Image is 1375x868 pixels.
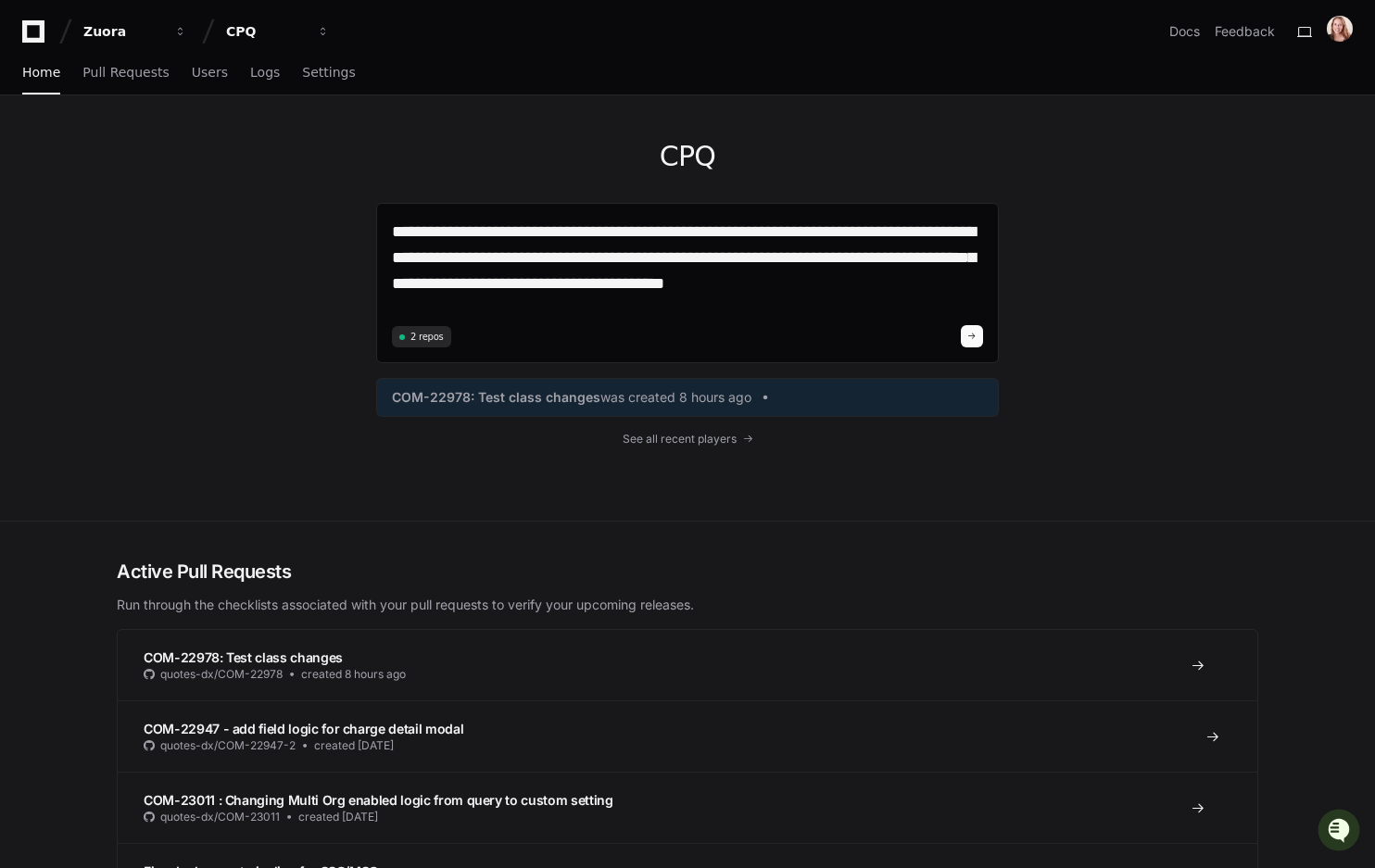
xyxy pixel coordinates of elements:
[298,810,378,824] span: created [DATE]
[1169,22,1200,41] a: Docs
[144,721,463,736] span: COM-22947 - add field logic for charge detail modal
[82,67,169,78] span: Pull Requests
[410,330,444,344] span: 2 repos
[83,22,163,41] div: Zuora
[82,52,169,94] a: Pull Requests
[22,52,60,94] a: Home
[301,667,406,682] span: created 8 hours ago
[144,792,612,808] span: COM-23011 : Changing Multi Org enabled logic from query to custom setting
[118,700,1257,772] a: COM-22947 - add field logic for charge detail modalquotes-dx/COM-22947-2created [DATE]
[376,140,999,173] h1: CPQ
[131,194,224,208] a: Powered byPylon
[219,15,337,48] button: CPQ
[392,388,983,407] a: COM-22978: Test class changeswas created 8 hours ago
[19,19,56,56] img: PlayerZero
[117,559,1258,585] h2: Active Pull Requests
[250,52,280,94] a: Logs
[76,15,195,48] button: Zuora
[192,67,228,78] span: Users
[184,195,224,208] span: Pylon
[160,667,283,682] span: quotes-dx/COM-22978
[315,144,337,166] button: Start new chat
[314,738,394,753] span: created [DATE]
[63,157,234,171] div: We're available if you need us!
[19,138,52,171] img: 1756235613930-3d25f9e4-fa56-45dd-b3ad-e072dfbd1548
[118,772,1257,843] a: COM-23011 : Changing Multi Org enabled logic from query to custom settingquotes-dx/COM-23011creat...
[117,596,1258,614] p: Run through the checklists associated with your pull requests to verify your upcoming releases.
[118,630,1257,700] a: COM-22978: Test class changesquotes-dx/COM-22978created 8 hours ago
[192,52,228,94] a: Users
[22,67,60,78] span: Home
[160,810,280,824] span: quotes-dx/COM-23011
[1316,807,1366,857] iframe: Open customer support
[226,22,306,41] div: CPQ
[144,649,343,665] span: COM-22978: Test class changes
[302,52,355,94] a: Settings
[19,74,337,104] div: Welcome
[392,388,600,407] span: COM-22978: Test class changes
[600,388,751,407] span: was created 8 hours ago
[160,738,296,753] span: quotes-dx/COM-22947-2
[1327,16,1353,42] img: ACg8ocIU-Sb2BxnMcntMXmziFCr-7X-gNNbgA1qH7xs1u4x9U1zCTVyX=s96-c
[302,67,355,78] span: Settings
[1215,22,1275,41] button: Feedback
[63,138,304,157] div: Start new chat
[250,67,280,78] span: Logs
[623,432,737,447] span: See all recent players
[376,432,999,447] a: See all recent players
